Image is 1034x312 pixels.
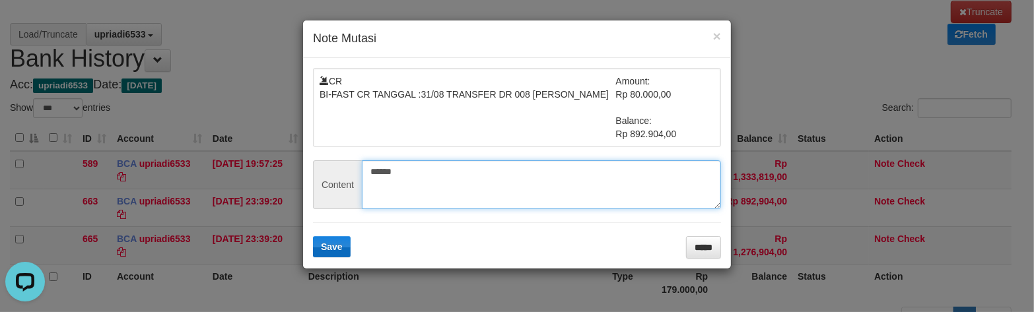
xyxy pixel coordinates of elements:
td: CR BI-FAST CR TANGGAL :31/08 TRANSFER DR 008 [PERSON_NAME] [320,75,616,140]
button: Save [313,236,351,257]
span: Content [313,160,362,209]
td: Amount: Rp 80.000,00 Balance: Rp 892.904,00 [616,75,715,140]
button: Open LiveChat chat widget [5,5,45,45]
h4: Note Mutasi [313,30,721,47]
button: × [713,29,721,43]
span: Save [321,241,343,252]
